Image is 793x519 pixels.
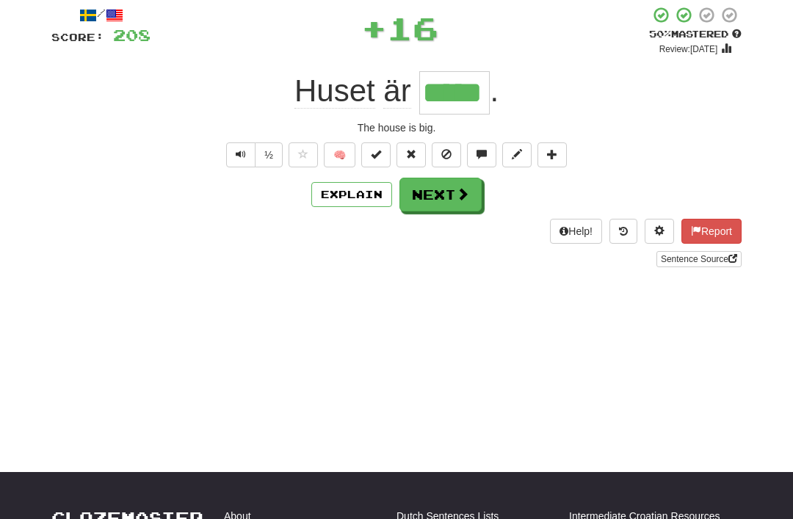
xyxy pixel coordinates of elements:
div: Mastered [649,28,742,41]
button: Report [681,219,742,244]
button: Reset to 0% Mastered (alt+r) [396,142,426,167]
span: . [490,73,499,108]
button: Play sentence audio (ctl+space) [226,142,256,167]
span: är [383,73,410,109]
button: Set this sentence to 100% Mastered (alt+m) [361,142,391,167]
button: Discuss sentence (alt+u) [467,142,496,167]
button: Help! [550,219,602,244]
button: Add to collection (alt+a) [537,142,567,167]
button: Favorite sentence (alt+f) [289,142,318,167]
button: ½ [255,142,283,167]
button: Round history (alt+y) [609,219,637,244]
div: Text-to-speech controls [223,142,283,167]
span: + [361,6,387,50]
div: / [51,6,151,24]
span: Score: [51,31,104,43]
a: Sentence Source [656,251,742,267]
button: Explain [311,182,392,207]
div: The house is big. [51,120,742,135]
button: 🧠 [324,142,355,167]
span: 16 [387,10,438,46]
span: Huset [294,73,375,109]
span: 50 % [649,28,671,40]
button: Next [399,178,482,211]
small: Review: [DATE] [659,44,718,54]
span: 208 [113,26,151,44]
button: Ignore sentence (alt+i) [432,142,461,167]
button: Edit sentence (alt+d) [502,142,532,167]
